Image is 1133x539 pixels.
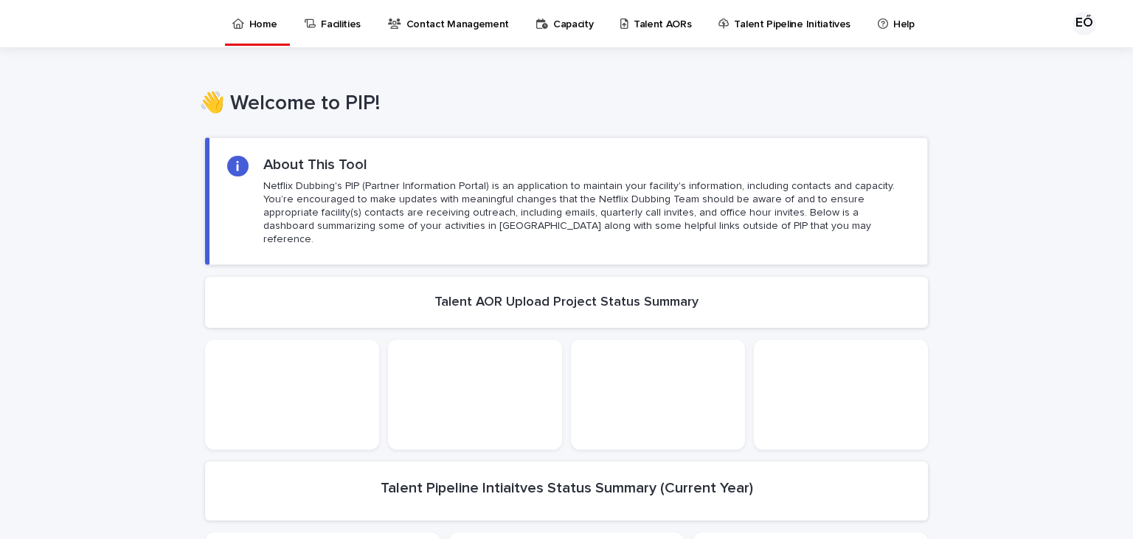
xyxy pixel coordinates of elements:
[263,156,367,174] h2: About This Tool
[263,179,909,247] p: Netflix Dubbing's PIP (Partner Information Portal) is an application to maintain your facility's ...
[434,295,699,311] h2: Talent AOR Upload Project Status Summary
[1073,12,1096,35] div: EŐ
[381,479,753,497] h2: Talent Pipeline Intiaitves Status Summary (Current Year)
[199,92,922,117] h1: 👋 Welcome to PIP!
